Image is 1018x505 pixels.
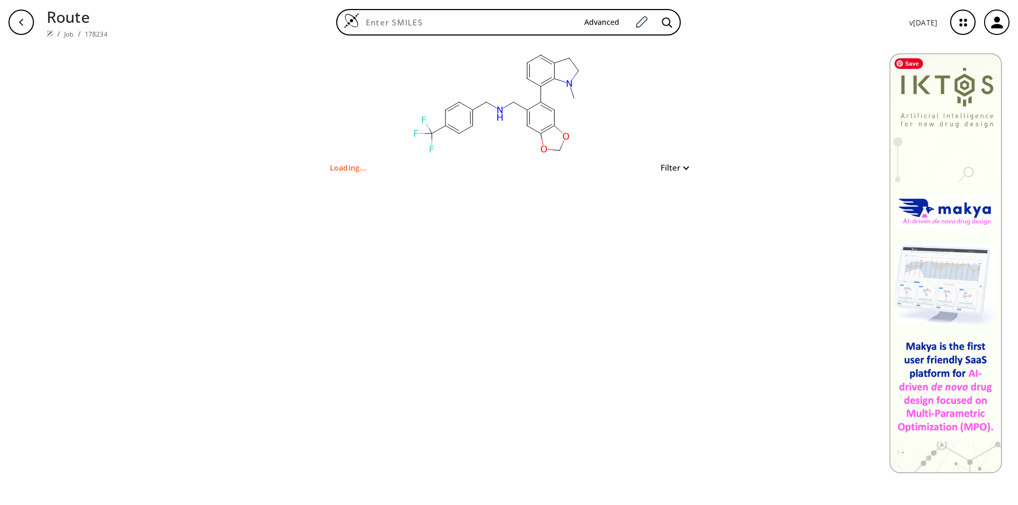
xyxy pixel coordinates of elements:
li: / [78,28,81,39]
input: Enter SMILES [359,17,576,28]
a: 178234 [85,30,108,39]
span: Save [894,58,923,69]
button: Filter [654,164,688,172]
a: Job [64,30,73,39]
li: / [57,28,60,39]
p: Loading... [330,162,366,173]
img: Logo Spaya [344,13,359,29]
img: Banner [889,53,1002,473]
img: Spaya logo [47,30,53,37]
svg: CN(CC1)C(C1=CC=C2)=C2C3=CC4=C(OCO4)C=C3CNCC5=CC=C(C(F)(F)F)C=C5 [391,45,603,161]
p: v [DATE] [909,17,937,28]
p: Route [47,5,108,28]
button: Advanced [576,13,628,32]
